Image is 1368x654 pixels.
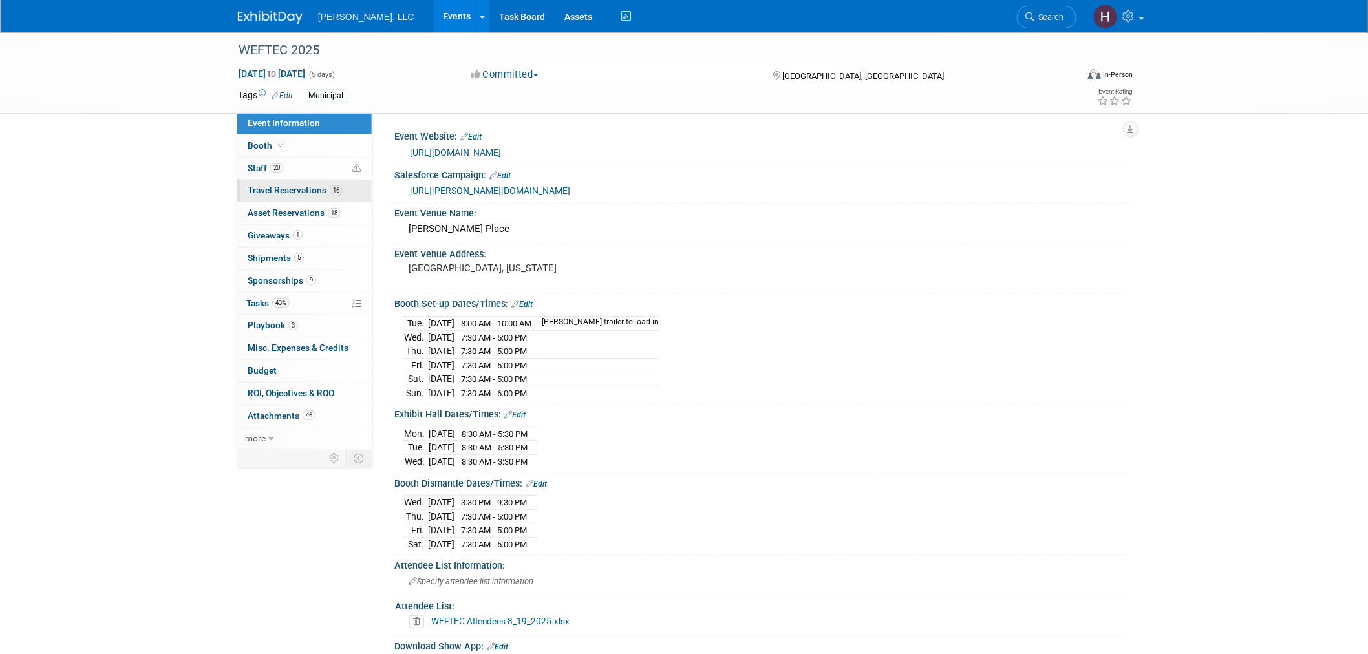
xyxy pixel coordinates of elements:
div: Download Show App: [394,637,1130,653]
span: 7:30 AM - 5:00 PM [461,525,527,535]
td: Thu. [404,509,428,523]
div: Attendee List: [395,596,1124,613]
span: (5 days) [308,70,335,79]
a: Event Information [237,112,372,134]
a: ROI, Objectives & ROO [237,383,372,405]
span: Misc. Expenses & Credits [248,343,348,353]
span: Staff [248,163,283,173]
span: 7:30 AM - 5:00 PM [461,333,527,343]
td: Personalize Event Tab Strip [323,450,346,467]
a: Edit [460,132,482,142]
td: [DATE] [428,344,454,359]
pre: [GEOGRAPHIC_DATA], [US_STATE] [409,262,687,274]
div: Event Format [1000,67,1133,87]
span: 7:30 AM - 5:00 PM [461,512,527,522]
span: Asset Reservations [248,207,341,218]
td: [PERSON_NAME] trailer to load in [534,316,659,330]
span: 20 [270,163,283,173]
a: Staff20 [237,158,372,180]
a: [URL][PERSON_NAME][DOMAIN_NAME] [410,185,570,196]
a: Edit [272,91,293,100]
td: [DATE] [428,386,454,399]
span: 3:30 PM - 9:30 PM [461,498,527,507]
span: 5 [294,253,304,262]
div: Event Rating [1098,89,1133,95]
div: Event Website: [394,127,1130,143]
img: Format-Inperson.png [1088,69,1101,79]
span: 46 [303,410,315,420]
td: [DATE] [428,496,454,510]
span: Playbook [248,320,298,330]
img: Hannah Mulholland [1093,5,1118,29]
span: 16 [330,185,343,195]
div: Booth Dismantle Dates/Times: [394,474,1130,491]
a: Attachments46 [237,405,372,427]
td: Tue. [404,441,429,455]
td: Sat. [404,537,428,551]
td: Sun. [404,386,428,399]
td: Wed. [404,455,429,469]
td: Thu. [404,344,428,359]
span: [GEOGRAPHIC_DATA], [GEOGRAPHIC_DATA] [782,71,944,81]
span: ROI, Objectives & ROO [248,388,334,398]
td: [DATE] [428,523,454,538]
div: Event Venue Address: [394,244,1130,260]
a: WEFTEC Attendees 8_19_2025.xlsx [431,616,570,626]
span: Budget [248,365,277,375]
div: Booth Set-up Dates/Times: [394,294,1130,311]
td: Sat. [404,372,428,386]
span: Search [1034,12,1064,22]
div: Salesforce Campaign: [394,165,1130,182]
td: Tue. [404,316,428,330]
div: Event Venue Name: [394,204,1130,220]
span: 7:30 AM - 5:00 PM [461,540,527,549]
span: 1 [293,230,303,240]
span: 8:30 AM - 5:30 PM [462,429,528,439]
a: Booth [237,135,372,157]
a: Edit [511,300,533,309]
td: [DATE] [428,330,454,344]
span: Attachments [248,410,315,421]
div: [PERSON_NAME] Place [404,219,1120,239]
span: Potential Scheduling Conflict -- at least one attendee is tagged in another overlapping event. [352,163,361,174]
a: Playbook3 [237,315,372,337]
a: Giveaways1 [237,225,372,247]
span: 8:30 AM - 5:30 PM [462,443,528,452]
td: [DATE] [429,427,455,441]
td: Fri. [404,358,428,372]
span: 3 [288,321,298,330]
span: Event Information [248,118,320,128]
span: 7:30 AM - 5:00 PM [461,361,527,370]
td: Mon. [404,427,429,441]
a: Edit [487,642,508,651]
span: 43% [272,298,290,308]
span: Specify attendee list information [409,576,533,586]
td: [DATE] [429,441,455,455]
a: Edit [489,171,511,180]
td: Wed. [404,496,428,510]
a: Edit [526,480,547,489]
a: Delete attachment? [409,617,429,626]
a: Misc. Expenses & Credits [237,337,372,359]
div: Attendee List Information: [394,556,1130,572]
a: Shipments5 [237,248,372,269]
span: Tasks [246,298,290,308]
span: Shipments [248,253,304,263]
td: [DATE] [428,372,454,386]
button: Committed [467,68,544,81]
span: 8:30 AM - 3:30 PM [462,457,528,467]
span: Giveaways [248,230,303,240]
div: In-Person [1103,70,1133,79]
a: Edit [504,410,526,419]
span: [PERSON_NAME], LLC [318,12,414,22]
td: Toggle Event Tabs [346,450,372,467]
div: WEFTEC 2025 [234,39,1057,62]
div: Municipal [305,89,347,103]
span: 9 [306,275,316,285]
a: Search [1017,6,1076,28]
a: Budget [237,360,372,382]
td: Tags [238,89,293,103]
a: Tasks43% [237,293,372,315]
td: [DATE] [428,316,454,330]
span: more [245,433,266,443]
